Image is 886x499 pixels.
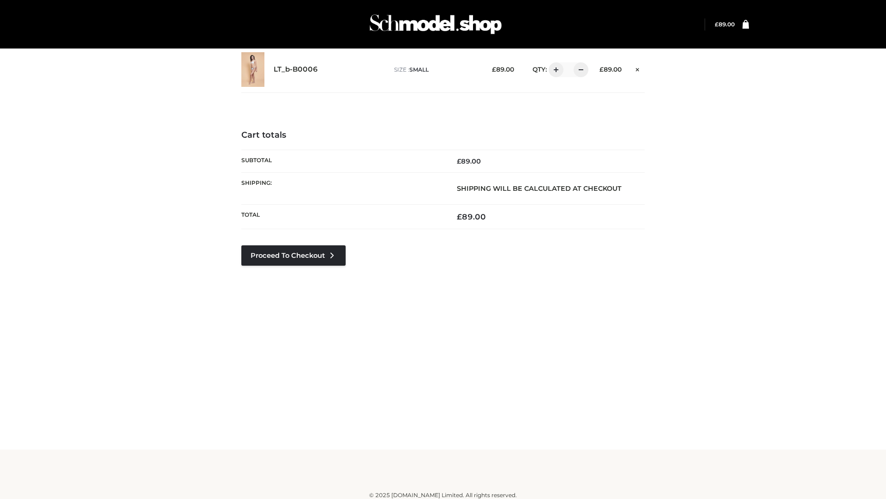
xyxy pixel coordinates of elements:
[715,21,735,28] bdi: 89.00
[394,66,478,74] p: size :
[409,66,429,73] span: SMALL
[599,66,604,73] span: £
[492,66,496,73] span: £
[241,130,645,140] h4: Cart totals
[457,212,486,221] bdi: 89.00
[241,150,443,172] th: Subtotal
[457,212,462,221] span: £
[274,65,318,74] a: LT_b-B0006
[241,245,346,266] a: Proceed to Checkout
[457,157,461,165] span: £
[457,184,622,193] strong: Shipping will be calculated at checkout
[715,21,735,28] a: £89.00
[241,205,443,229] th: Total
[631,62,645,74] a: Remove this item
[241,172,443,204] th: Shipping:
[523,62,585,77] div: QTY:
[366,6,505,43] img: Schmodel Admin 964
[492,66,514,73] bdi: 89.00
[241,52,264,87] img: LT_b-B0006 - SMALL
[599,66,622,73] bdi: 89.00
[715,21,718,28] span: £
[457,157,481,165] bdi: 89.00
